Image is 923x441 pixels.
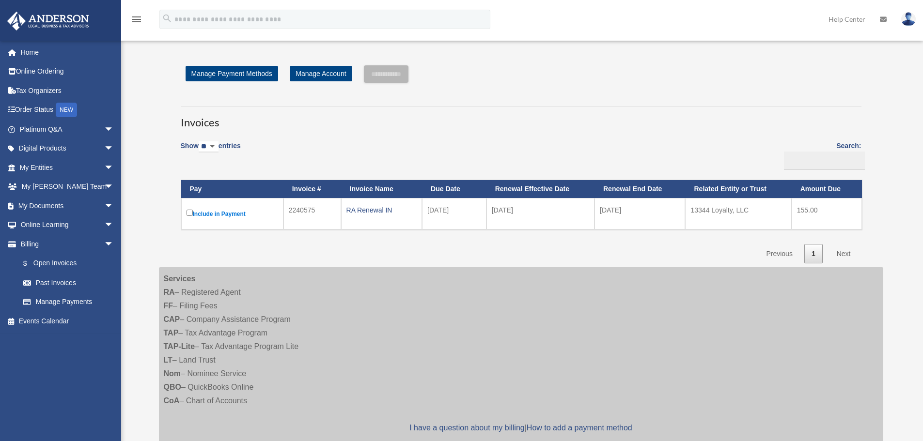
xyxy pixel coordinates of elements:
[164,315,180,323] strong: CAP
[7,62,128,81] a: Online Ordering
[14,273,124,292] a: Past Invoices
[104,177,124,197] span: arrow_drop_down
[14,254,119,274] a: $Open Invoices
[7,43,128,62] a: Home
[685,180,791,198] th: Related Entity or Trust: activate to sort column ascending
[7,311,128,331] a: Events Calendar
[594,180,685,198] th: Renewal End Date: activate to sort column ascending
[422,180,486,198] th: Due Date: activate to sort column ascending
[131,17,142,25] a: menu
[162,13,172,24] i: search
[901,12,916,26] img: User Pic
[7,100,128,120] a: Order StatusNEW
[792,180,862,198] th: Amount Due: activate to sort column ascending
[164,383,181,391] strong: QBO
[804,244,823,264] a: 1
[784,152,865,170] input: Search:
[186,66,278,81] a: Manage Payment Methods
[7,120,128,139] a: Platinum Q&Aarrow_drop_down
[341,180,422,198] th: Invoice Name: activate to sort column ascending
[422,198,486,229] td: [DATE]
[7,196,128,215] a: My Documentsarrow_drop_down
[104,120,124,139] span: arrow_drop_down
[164,342,195,350] strong: TAP-Lite
[104,196,124,216] span: arrow_drop_down
[7,177,128,197] a: My [PERSON_NAME] Teamarrow_drop_down
[181,106,861,130] h3: Invoices
[164,369,181,378] strong: Nom
[7,81,128,100] a: Tax Organizers
[164,329,179,337] strong: TAP
[283,198,341,229] td: 2240575
[7,215,128,235] a: Online Learningarrow_drop_down
[486,180,594,198] th: Renewal Effective Date: activate to sort column ascending
[187,210,193,216] input: Include in Payment
[104,234,124,254] span: arrow_drop_down
[527,424,632,432] a: How to add a payment method
[131,14,142,25] i: menu
[829,244,858,264] a: Next
[56,103,77,117] div: NEW
[594,198,685,229] td: [DATE]
[7,158,128,177] a: My Entitiesarrow_drop_down
[164,302,173,310] strong: FF
[486,198,594,229] td: [DATE]
[4,12,92,30] img: Anderson Advisors Platinum Portal
[164,274,196,283] strong: Services
[14,292,124,312] a: Manage Payments
[781,140,861,170] label: Search:
[164,396,180,405] strong: CoA
[792,198,862,229] td: 155.00
[346,203,417,217] div: RA Renewal IN
[187,208,278,220] label: Include in Payment
[283,180,341,198] th: Invoice #: activate to sort column ascending
[104,158,124,178] span: arrow_drop_down
[29,258,33,270] span: $
[290,66,352,81] a: Manage Account
[164,356,172,364] strong: LT
[104,139,124,159] span: arrow_drop_down
[685,198,791,229] td: 13344 Loyalty, LLC
[164,288,175,296] strong: RA
[409,424,524,432] a: I have a question about my billing
[7,234,124,254] a: Billingarrow_drop_down
[199,141,219,152] select: Showentries
[104,215,124,235] span: arrow_drop_down
[164,421,878,435] p: |
[759,244,799,264] a: Previous
[7,139,128,158] a: Digital Productsarrow_drop_down
[181,180,283,198] th: Pay: activate to sort column descending
[181,140,241,162] label: Show entries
